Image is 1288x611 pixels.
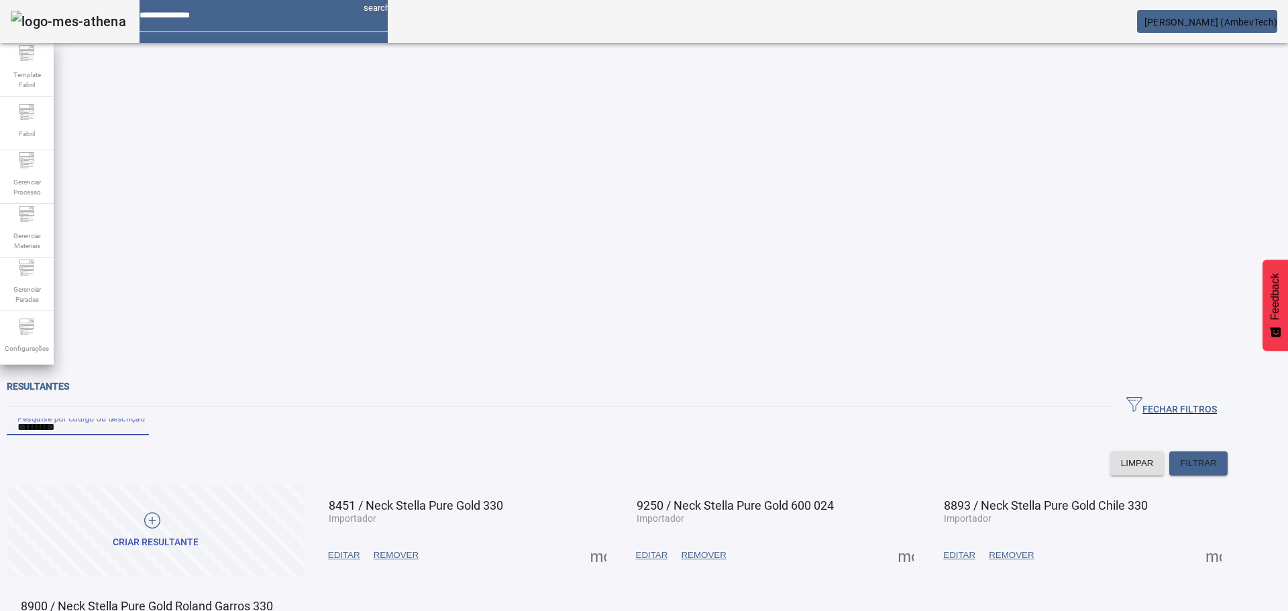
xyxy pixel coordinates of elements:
button: REMOVER [982,543,1040,567]
button: REMOVER [367,543,425,567]
span: 8893 / Neck Stella Pure Gold Chile 330 [944,498,1148,512]
span: REMOVER [681,549,726,562]
span: Importador [637,513,684,524]
span: [PERSON_NAME] (AmbevTech) [1144,17,1277,27]
button: EDITAR [936,543,982,567]
img: logo-mes-athena [11,11,126,32]
span: EDITAR [636,549,668,562]
button: LIMPAR [1110,451,1165,476]
button: Feedback - Mostrar pesquisa [1263,260,1288,351]
span: Importador [329,513,376,524]
button: Mais [1201,543,1226,567]
button: EDITAR [321,543,367,567]
span: 8451 / Neck Stella Pure Gold 330 [329,498,503,512]
div: CRIAR RESULTANTE [113,536,199,549]
span: EDITAR [943,549,975,562]
span: EDITAR [328,549,360,562]
span: Resultantes [7,381,69,392]
span: Configurações [1,339,53,357]
mat-label: Pesquise por código ou descrição [17,413,145,423]
span: Gerenciar Materiais [7,227,47,255]
span: FILTRAR [1180,457,1217,470]
span: Fabril [15,125,39,143]
button: Mais [894,543,918,567]
span: Feedback [1269,273,1281,320]
span: REMOVER [374,549,419,562]
span: Gerenciar Processo [7,173,47,201]
button: REMOVER [674,543,733,567]
button: EDITAR [629,543,675,567]
span: REMOVER [989,549,1034,562]
span: 9250 / Neck Stella Pure Gold 600 024 [637,498,834,512]
span: Template Fabril [7,66,47,94]
button: FECHAR FILTROS [1116,394,1228,419]
span: Importador [944,513,991,524]
span: FECHAR FILTROS [1126,396,1217,416]
span: Gerenciar Paradas [7,280,47,309]
button: Mais [586,543,610,567]
button: CRIAR RESULTANTE [7,486,305,576]
button: FILTRAR [1169,451,1228,476]
span: LIMPAR [1121,457,1154,470]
